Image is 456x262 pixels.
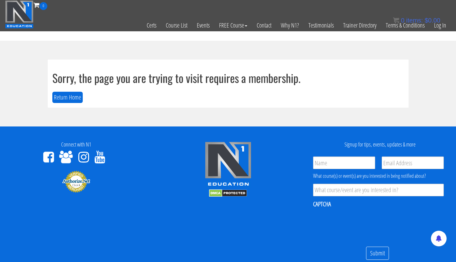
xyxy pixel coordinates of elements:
h1: Sorry, the page you are trying to visit requires a membership. [52,72,404,84]
img: DMCA.com Protection Status [209,189,247,197]
a: Course List [161,10,192,41]
div: What course(s) or event(s) are you interested in being notified about? [313,172,444,180]
input: Name [313,157,375,169]
a: Why N1? [276,10,304,41]
a: FREE Course [214,10,252,41]
a: Log In [429,10,451,41]
a: 0 [34,1,47,9]
a: 0 items: $0.00 [393,17,440,24]
a: Testimonials [304,10,338,41]
a: Contact [252,10,276,41]
img: Authorize.Net Merchant - Click to Verify [62,170,90,193]
label: CAPTCHA [313,200,331,208]
img: n1-edu-logo [205,141,252,188]
input: Email Address [382,157,444,169]
a: Events [192,10,214,41]
span: items: [406,17,423,24]
span: 0 [39,2,47,10]
h4: Signup for tips, events, updates & more [309,141,451,148]
a: Trainer Directory [338,10,381,41]
bdi: 0.00 [425,17,440,24]
h4: Connect with N1 [5,141,147,148]
button: Return Home [52,92,83,103]
img: n1-education [5,0,34,28]
img: icon11.png [393,17,399,23]
a: Terms & Conditions [381,10,429,41]
iframe: reCAPTCHA [313,212,408,237]
input: What course/event are you interested in? [313,184,444,196]
a: Certs [142,10,161,41]
span: 0 [401,17,404,24]
input: Submit [366,247,389,260]
span: $ [425,17,428,24]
